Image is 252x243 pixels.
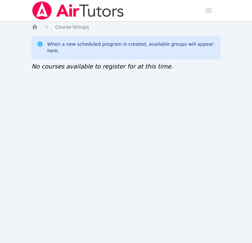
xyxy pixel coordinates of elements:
[47,41,215,54] div: When a new scheduled program is created, available groups will appear here.
[32,24,220,30] nav: Breadcrumb
[32,1,125,20] img: Air Tutors
[55,24,89,30] a: Course Groups
[32,63,173,70] span: No courses available to register for at this time.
